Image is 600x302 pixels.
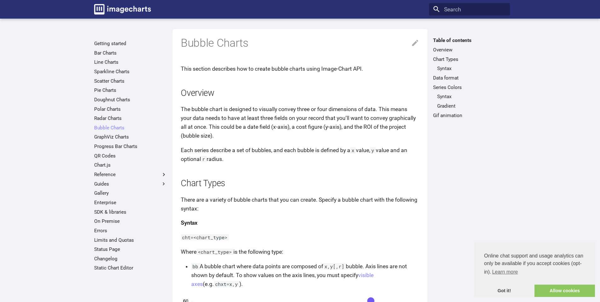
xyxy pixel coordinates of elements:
a: Bubble Charts [94,125,167,131]
a: Scatter Charts [94,78,167,84]
a: On Premise [94,218,167,224]
a: visible axes [191,272,374,287]
a: Getting started [94,40,167,47]
a: Errors [94,228,167,234]
p: This section describes how to create bubble charts using Image-Chart API. [181,64,419,73]
a: Gallery [94,190,167,196]
p: Each series describe a set of bubbles, and each bubble is defined by a value, value and an option... [181,146,419,163]
code: cht=<chart_type> [181,234,229,240]
p: There are a variety of bubble charts that you can create. Specify a bubble chart with the followi... [181,195,419,213]
a: Sparkline Charts [94,68,167,75]
a: Gradient [437,103,506,109]
a: Line Charts [94,59,167,65]
h2: Overview [181,87,419,99]
a: Static Chart Editor [94,265,167,271]
a: SDK & libraries [94,209,167,215]
a: Radar Charts [94,115,167,121]
a: Enterprise [94,199,167,206]
code: x,y[,r] [323,263,346,269]
a: Syntax [437,93,506,100]
input: Search [429,3,510,16]
label: Guides [94,181,167,187]
code: r [201,156,207,162]
a: Pie Charts [94,87,167,93]
a: Limits and Quotas [94,237,167,243]
code: <chart_type> [197,249,233,255]
span: Online chat support and usage analytics can only be available if you accept cookies (opt-in). [484,252,585,277]
h4: Syntax [181,218,419,227]
label: Reference [94,171,167,178]
code: x [350,147,356,153]
a: Image-Charts documentation [91,1,154,17]
a: learn more about cookies [491,267,519,277]
a: Overview [433,47,506,53]
a: Data format [433,75,506,81]
img: logo [94,4,151,15]
a: Doughnut Charts [94,97,167,103]
code: chxt=x,y [214,281,239,287]
li: A bubble chart where data points are composed of bubble. Axis lines are not shown by default. To ... [191,262,419,288]
div: cookieconsent [474,242,595,297]
a: Polar Charts [94,106,167,112]
a: Chart.js [94,162,167,168]
a: Changelog [94,256,167,262]
a: GraphViz Charts [94,134,167,140]
h2: Chart Types [181,177,419,190]
a: Status Page [94,246,167,252]
label: Table of contents [429,37,510,44]
a: Gif animation [433,112,506,119]
a: Bar Charts [94,50,167,56]
p: The bubble chart is designed to visually convey three or four dimensions of data. This means your... [181,105,419,140]
a: Series Colors [433,84,506,91]
a: QR Codes [94,153,167,159]
p: Where is the following type: [181,247,419,256]
nav: Table of contents [429,37,510,118]
code: y [370,147,376,153]
code: bb [191,263,200,269]
a: allow cookies [534,285,595,297]
a: Progress Bar Charts [94,143,167,150]
a: dismiss cookie message [474,285,534,297]
a: Chart Types [433,56,506,62]
h1: Bubble Charts [181,36,419,50]
nav: Chart Types [433,65,506,72]
nav: Series Colors [433,93,506,109]
a: Syntax [437,65,506,72]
